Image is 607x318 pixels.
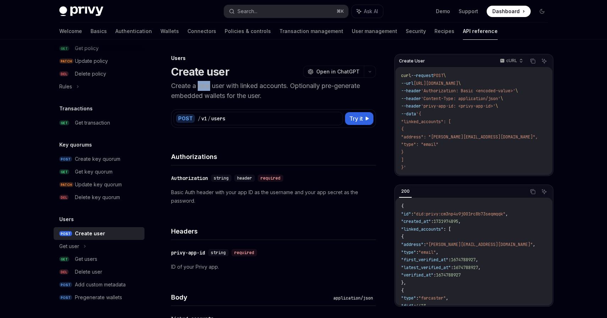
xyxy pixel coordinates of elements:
[171,188,376,205] p: Basic Auth header with your app ID as the username and your app secret as the password.
[75,57,108,65] div: Update policy
[401,288,404,294] span: {
[401,219,431,224] span: "created_at"
[401,250,416,255] span: "type"
[528,187,537,196] button: Copy the contents from the code block
[421,88,515,94] span: 'Authorization: Basic <encoded-value>'
[540,56,549,66] button: Ask AI
[401,211,411,217] span: "id"
[501,96,503,102] span: \
[54,178,144,191] a: PATCHUpdate key quorum
[416,250,419,255] span: :
[352,5,383,18] button: Ask AI
[487,6,531,17] a: Dashboard
[414,211,505,217] span: "did:privy:cm3np4u9j001rc8b73seqmqqk"
[59,71,69,77] span: DEL
[401,242,423,247] span: "address"
[59,242,79,251] div: Get user
[54,55,144,67] a: PATCHUpdate policy
[337,9,344,14] span: ⌘ K
[171,81,376,101] p: Create a new user with linked accounts. Optionally pre-generate embedded wallets for the user.
[411,73,433,78] span: --request
[401,295,416,301] span: "type"
[492,8,520,15] span: Dashboard
[59,282,72,287] span: POST
[364,8,378,15] span: Ask AI
[211,250,226,256] span: string
[59,269,69,275] span: DEL
[458,81,461,86] span: \
[54,291,144,304] a: POSTPregenerate wallets
[303,66,364,78] button: Open in ChatGPT
[459,8,478,15] a: Support
[436,272,461,278] span: 1674788927
[59,182,73,187] span: PATCH
[496,103,498,109] span: \
[54,278,144,291] a: POSTAdd custom metadata
[443,73,446,78] span: \
[451,257,476,263] span: 1674788927
[421,96,501,102] span: 'Content-Type: application/json'
[54,227,144,240] a: POSTCreate user
[431,219,433,224] span: :
[416,111,421,117] span: '{
[59,157,72,162] span: POST
[211,115,225,122] div: users
[458,219,461,224] span: ,
[419,250,436,255] span: "email"
[433,219,458,224] span: 1731974895
[201,115,207,122] div: v1
[451,265,453,270] span: :
[414,303,416,309] span: :
[478,265,481,270] span: ,
[426,303,428,309] span: ,
[54,165,144,178] a: GETGet key quorum
[171,292,330,302] h4: Body
[75,168,113,176] div: Get key quorum
[171,249,205,256] div: privy-app-id
[536,6,548,17] button: Toggle dark mode
[214,175,229,181] span: string
[208,115,210,122] div: /
[349,114,363,123] span: Try it
[401,119,451,125] span: "linked_accounts": [
[463,23,498,40] a: API reference
[59,141,92,149] h5: Key quorums
[401,96,421,102] span: --header
[59,295,72,300] span: POST
[59,231,72,236] span: POST
[401,280,406,286] span: },
[54,67,144,80] a: DELDelete policy
[171,175,208,182] div: Authorization
[237,175,252,181] span: header
[506,58,517,64] p: cURL
[352,23,397,40] a: User management
[401,73,411,78] span: curl
[446,295,448,301] span: ,
[75,155,120,163] div: Create key quorum
[515,88,518,94] span: \
[401,303,414,309] span: "fid"
[401,257,448,263] span: "first_verified_at"
[171,226,376,236] h4: Headers
[75,280,126,289] div: Add custom metadata
[75,70,106,78] div: Delete policy
[54,265,144,278] a: DELDelete user
[176,114,195,123] div: POST
[416,295,419,301] span: :
[401,88,421,94] span: --header
[171,152,376,161] h4: Authorizations
[75,255,97,263] div: Get users
[414,81,458,86] span: [URL][DOMAIN_NAME]
[496,55,526,67] button: cURL
[59,104,93,113] h5: Transactions
[59,195,69,200] span: DEL
[421,103,496,109] span: 'privy-app-id: <privy-app-id>'
[401,203,404,209] span: {
[505,211,508,217] span: ,
[75,180,122,189] div: Update key quorum
[401,81,414,86] span: --url
[476,257,478,263] span: ,
[237,7,257,16] div: Search...
[401,142,438,147] span: "type": "email"
[171,55,376,62] div: Users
